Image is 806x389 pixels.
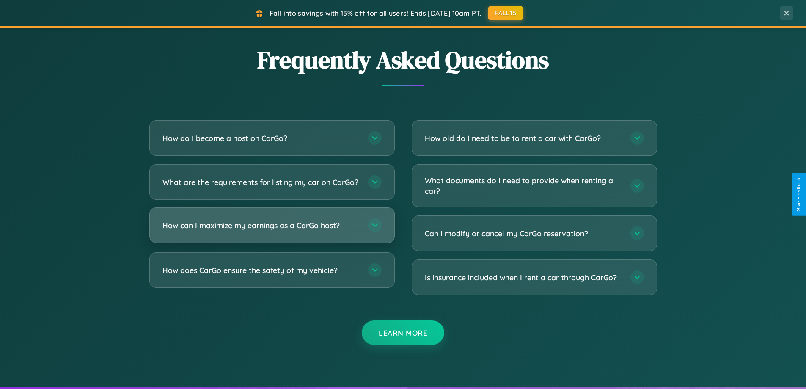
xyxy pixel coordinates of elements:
[162,177,360,188] h3: What are the requirements for listing my car on CarGo?
[425,133,622,143] h3: How old do I need to be to rent a car with CarGo?
[362,320,444,345] button: Learn More
[425,228,622,239] h3: Can I modify or cancel my CarGo reservation?
[270,9,481,17] span: Fall into savings with 15% off for all users! Ends [DATE] 10am PT.
[162,133,360,143] h3: How do I become a host on CarGo?
[162,220,360,231] h3: How can I maximize my earnings as a CarGo host?
[425,175,622,196] h3: What documents do I need to provide when renting a car?
[488,6,523,20] button: FALL15
[796,177,802,212] div: Give Feedback
[162,265,360,276] h3: How does CarGo ensure the safety of my vehicle?
[149,44,657,76] h2: Frequently Asked Questions
[425,272,622,283] h3: Is insurance included when I rent a car through CarGo?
